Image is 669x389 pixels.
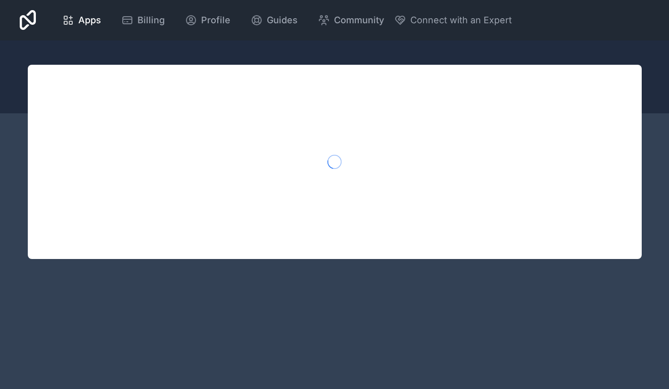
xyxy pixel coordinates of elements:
span: Profile [201,13,230,27]
span: Billing [137,13,165,27]
a: Apps [54,9,109,31]
span: Community [334,13,384,27]
span: Apps [78,13,101,27]
a: Community [310,9,392,31]
a: Billing [113,9,173,31]
a: Guides [243,9,306,31]
span: Guides [267,13,298,27]
span: Connect with an Expert [410,13,512,27]
button: Connect with an Expert [394,13,512,27]
a: Profile [177,9,238,31]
